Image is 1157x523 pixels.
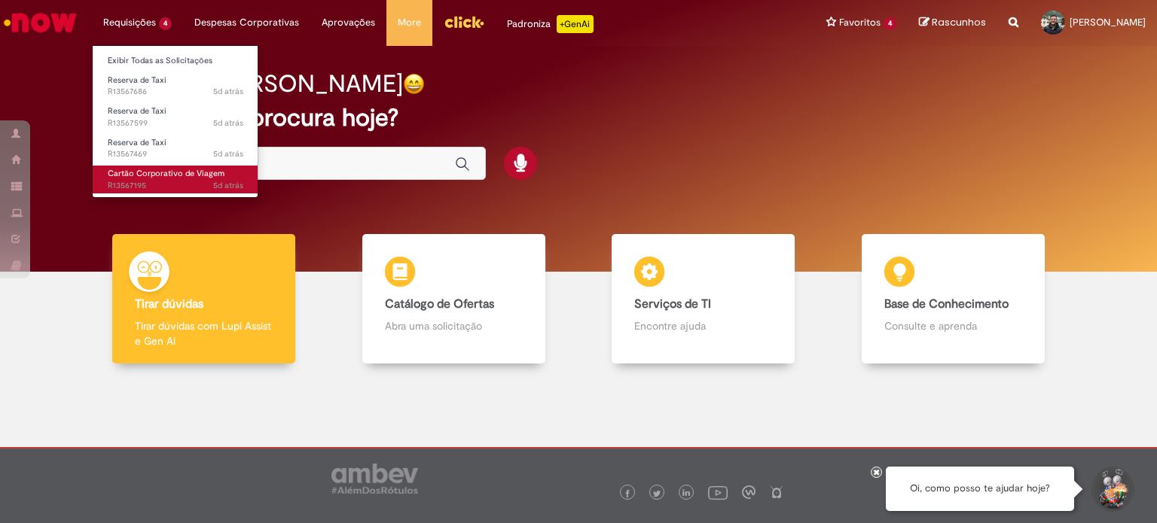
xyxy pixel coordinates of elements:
[403,73,425,95] img: happy-face.png
[385,318,523,333] p: Abra uma solicitação
[507,15,594,33] div: Padroniza
[770,485,783,499] img: logo_footer_naosei.png
[213,148,243,160] span: 5d atrás
[829,234,1079,364] a: Base de Conhecimento Consulte e aprenda
[213,117,243,129] time: 25/09/2025 15:59:46
[108,86,243,98] span: R13567686
[331,464,418,494] img: logo_footer_ambev_rotulo_gray.png
[213,180,243,191] span: 5d atrás
[839,15,881,30] span: Favoritos
[108,148,243,160] span: R13567469
[114,71,403,97] h2: Bom dia, [PERSON_NAME]
[108,105,166,117] span: Reserva de Taxi
[1089,467,1134,512] button: Iniciar Conversa de Suporte
[708,482,728,502] img: logo_footer_youtube.png
[108,117,243,129] span: R13567599
[329,234,579,364] a: Catálogo de Ofertas Abra uma solicitação
[103,15,156,30] span: Requisições
[213,117,243,129] span: 5d atrás
[93,135,258,163] a: Aberto R13567469 : Reserva de Taxi
[322,15,375,30] span: Aprovações
[93,53,258,69] a: Exibir Todas as Solicitações
[114,105,1043,131] h2: O que você procura hoje?
[194,15,299,30] span: Despesas Corporativas
[213,86,243,97] span: 5d atrás
[884,17,896,30] span: 4
[108,168,224,179] span: Cartão Corporativo de Viagem
[213,148,243,160] time: 25/09/2025 15:44:14
[93,166,258,193] a: Aberto R13567195 : Cartão Corporativo de Viagem
[742,485,756,499] img: logo_footer_workplace.png
[398,15,421,30] span: More
[213,86,243,97] time: 25/09/2025 16:12:04
[557,15,594,33] p: +GenAi
[884,296,1009,312] b: Base de Conhecimento
[1070,16,1146,29] span: [PERSON_NAME]
[92,45,258,198] ul: Requisições
[108,180,243,192] span: R13567195
[93,103,258,131] a: Aberto R13567599 : Reserva de Taxi
[79,234,329,364] a: Tirar dúvidas Tirar dúvidas com Lupi Assist e Gen Ai
[385,296,494,312] b: Catálogo de Ofertas
[624,490,631,497] img: logo_footer_facebook.png
[932,15,986,29] span: Rascunhos
[213,180,243,191] time: 25/09/2025 15:04:26
[919,16,986,30] a: Rascunhos
[135,296,203,312] b: Tirar dúvidas
[682,489,690,498] img: logo_footer_linkedin.png
[653,490,661,497] img: logo_footer_twitter.png
[108,137,166,148] span: Reserva de Taxi
[2,8,79,38] img: ServiceNow
[886,467,1074,511] div: Oi, como posso te ajudar hoje?
[634,318,772,333] p: Encontre ajuda
[634,296,711,312] b: Serviços de TI
[444,11,484,33] img: click_logo_yellow_360x200.png
[159,17,172,30] span: 4
[135,318,273,348] p: Tirar dúvidas com Lupi Assist e Gen Ai
[108,74,166,86] span: Reserva de Taxi
[578,234,829,364] a: Serviços de TI Encontre ajuda
[93,72,258,100] a: Aberto R13567686 : Reserva de Taxi
[884,318,1022,333] p: Consulte e aprenda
